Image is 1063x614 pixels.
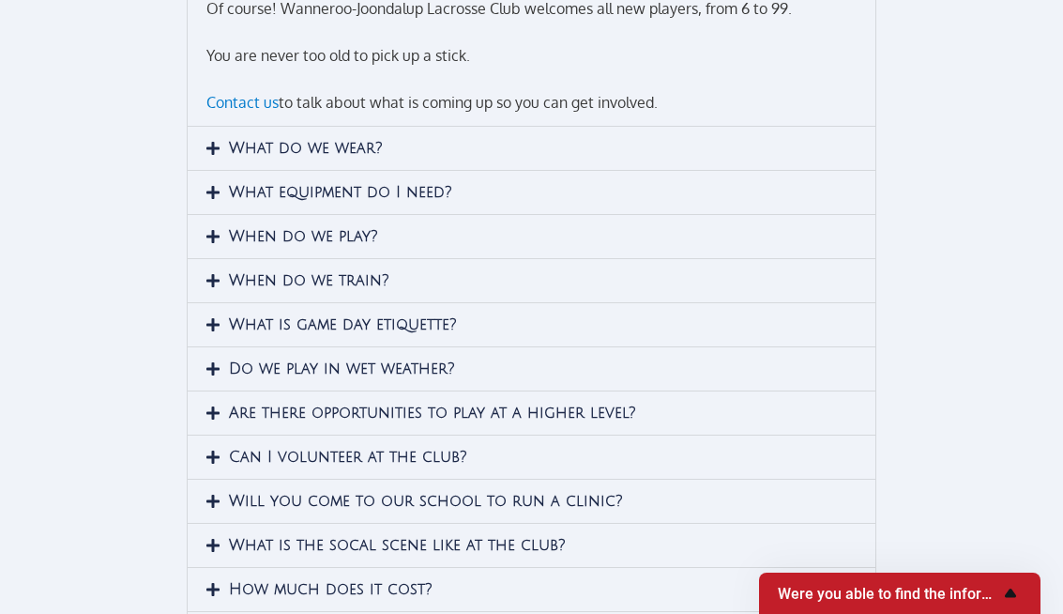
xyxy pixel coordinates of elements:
div: Do we play in wet weather? [188,347,875,391]
a: Do we play in wet weather? [229,361,455,377]
a: What equipment do I need? [229,184,452,201]
a: Will you come to our school to run a clinic? [229,493,623,510]
div: When do we play? [188,215,875,258]
div: Can I volunteer at the club? [188,436,875,479]
a: When do we train? [229,272,389,289]
a: How much does it cost? [229,581,433,598]
div: When do we train? [188,259,875,302]
button: Show survey - Were you able to find the information you were looking for? [778,582,1022,605]
div: Will you come to our school to run a clinic? [188,480,875,523]
span: Were you able to find the information you were looking for? [778,585,999,603]
a: Contact us [206,93,279,112]
div: What equipment do I need? [188,171,875,214]
div: What is game day etiquette? [188,303,875,346]
a: Can I volunteer at the club? [229,449,467,466]
div: What do we wear? [188,127,875,170]
a: Are there opportunities to play at a higher level? [229,405,636,422]
a: What is game day etiquette? [229,316,457,333]
a: What do we wear? [229,140,383,157]
div: Are there opportunities to play at a higher level? [188,391,875,435]
p: to talk about what is coming up so you can get involved. [206,93,857,112]
a: What is the socal scene like at the club? [229,537,566,554]
div: What is the socal scene like at the club? [188,524,875,567]
div: How much does it cost? [188,568,875,611]
p: You are never too old to pick up a stick. [206,46,857,65]
a: When do we play? [229,228,378,245]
